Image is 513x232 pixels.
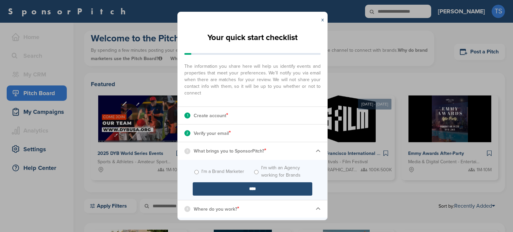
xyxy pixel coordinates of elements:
img: Checklist arrow 1 [316,149,321,154]
img: Checklist arrow 1 [316,206,321,211]
span: The information you share here will help us identify events and properties that meet your prefere... [184,60,321,96]
h2: Your quick start checklist [207,30,298,45]
div: 2 [184,130,190,136]
p: What brings you to SponsorPitch? [194,147,266,155]
label: I'm with an Agency working for Brands [261,164,312,179]
p: Create account [194,111,228,120]
div: 1 [184,112,190,119]
div: 4 [184,206,190,212]
div: 3 [184,148,190,154]
p: Verify your email [194,129,231,138]
label: I'm a Brand Marketer [201,168,244,175]
a: x [321,16,324,23]
p: Where do you work? [194,205,239,213]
